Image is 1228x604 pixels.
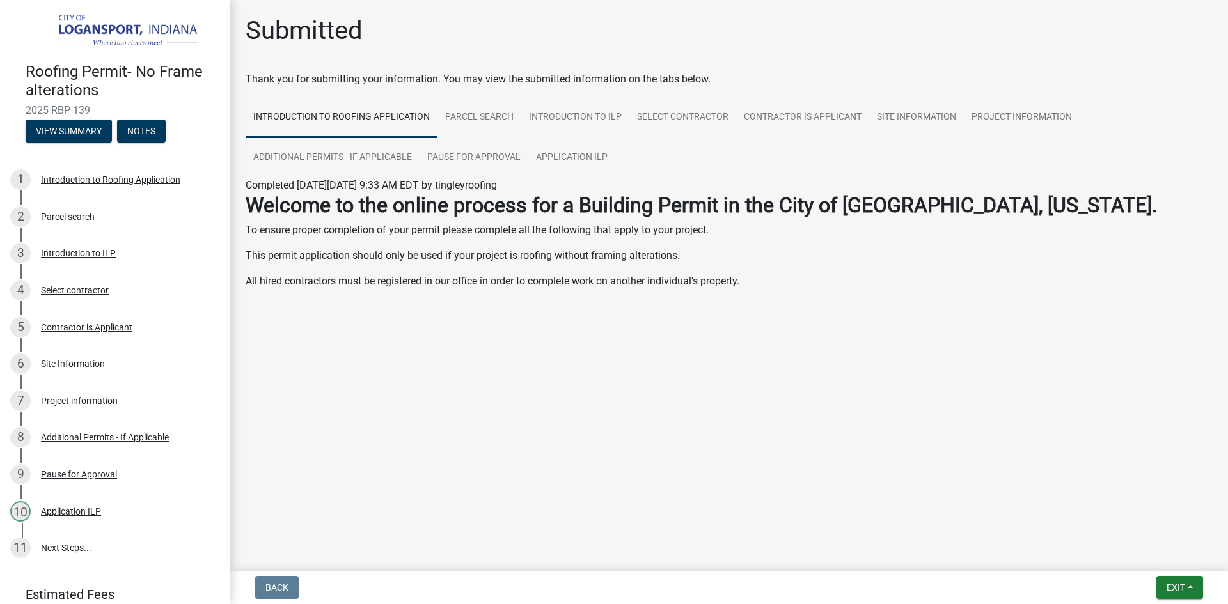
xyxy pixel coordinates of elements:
strong: Welcome to the online process for a Building Permit in the City of [GEOGRAPHIC_DATA], [US_STATE]. [246,193,1157,217]
div: 11 [10,538,31,558]
wm-modal-confirm: Notes [117,127,166,137]
div: 10 [10,501,31,522]
a: Site Information [869,97,964,138]
span: Completed [DATE][DATE] 9:33 AM EDT by tingleyroofing [246,179,497,191]
button: Exit [1156,576,1203,599]
a: Additional Permits - If Applicable [246,137,420,178]
img: City of Logansport, Indiana [26,13,210,49]
p: This permit application should only be used if your project is roofing without framing alterations. [246,248,1213,263]
div: Contractor is Applicant [41,323,132,332]
div: Application ILP [41,507,101,516]
div: 5 [10,317,31,337]
button: Back [255,576,299,599]
div: Site Information [41,359,105,368]
div: Project information [41,396,118,405]
div: 8 [10,427,31,447]
div: 1 [10,169,31,190]
a: Project information [964,97,1080,138]
a: Introduction to ILP [521,97,629,138]
div: Introduction to Roofing Application [41,175,180,184]
button: View Summary [26,120,112,143]
div: 7 [10,391,31,411]
a: Introduction to Roofing Application [246,97,437,138]
h4: Roofing Permit- No Frame alterations [26,63,220,100]
span: Exit [1167,582,1185,592]
div: Parcel search [41,212,95,221]
h1: Submitted [246,15,363,46]
div: Select contractor [41,286,109,295]
div: Pause for Approval [41,470,117,479]
div: 6 [10,353,31,374]
a: Parcel search [437,97,521,138]
div: Thank you for submitting your information. You may view the submitted information on the tabs below. [246,72,1213,87]
span: 2025-RBP-139 [26,104,205,116]
div: 9 [10,464,31,484]
wm-modal-confirm: Summary [26,127,112,137]
div: 4 [10,280,31,300]
div: Introduction to ILP [41,249,116,258]
span: Back [265,582,288,592]
a: Pause for Approval [420,137,528,178]
div: 3 [10,243,31,263]
a: Application ILP [528,137,615,178]
div: 2 [10,206,31,227]
a: Select contractor [629,97,736,138]
div: Additional Permits - If Applicable [41,433,169,442]
p: To ensure proper completion of your permit please complete all the following that apply to your p... [246,222,1213,238]
button: Notes [117,120,166,143]
a: Contractor is Applicant [736,97,869,138]
p: All hired contractors must be registered in our office in order to complete work on another indiv... [246,274,1213,289]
